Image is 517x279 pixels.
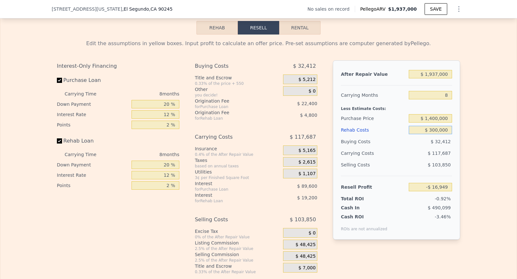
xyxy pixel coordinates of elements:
div: Carrying Time [65,89,107,99]
button: SAVE [425,3,447,15]
span: $ 32,412 [293,60,316,72]
button: Rehab [196,21,238,35]
div: Origination Fee [195,98,267,104]
span: $ 5,212 [298,77,315,83]
span: -3.46% [435,214,451,219]
label: Purchase Loan [57,75,129,86]
input: Rehab Loan [57,138,62,144]
div: Selling Costs [195,214,267,225]
span: $ 1,107 [298,171,315,177]
button: Resell [238,21,279,35]
span: $ 103,850 [428,162,451,167]
div: 8 months [109,149,179,160]
span: -0.92% [435,196,451,201]
div: Insurance [195,145,280,152]
input: Purchase Loan [57,78,62,83]
div: Total ROI [341,195,381,202]
span: $ 7,000 [298,265,315,271]
div: 0.4% of the After Repair Value [195,152,280,157]
div: Interest [195,180,267,187]
div: 2.5% of the After Repair Value [195,246,280,251]
button: Rental [279,21,321,35]
span: $1,937,000 [388,6,417,12]
div: Origination Fee [195,109,267,116]
div: you decide! [195,93,280,98]
div: Interest Rate [57,170,129,180]
div: Points [57,120,129,130]
div: Buying Costs [195,60,267,72]
span: $ 2,615 [298,159,315,165]
div: Carrying Costs [341,147,381,159]
div: Taxes [195,157,280,164]
span: $ 89,600 [297,184,317,189]
span: $ 32,412 [431,139,451,144]
div: Interest Rate [57,109,129,120]
div: 2.5% of the After Repair Value [195,258,280,263]
div: based on annual taxes [195,164,280,169]
div: Cash ROI [341,214,387,220]
span: $ 117,687 [428,151,451,156]
span: $ 48,425 [296,242,316,248]
div: Edit the assumptions in yellow boxes. Input profit to calculate an offer price. Pre-set assumptio... [57,40,460,47]
div: Listing Commission [195,240,280,246]
div: Points [57,180,129,191]
div: Excise Tax [195,228,280,234]
div: Cash In [341,204,381,211]
span: $ 0 [309,230,316,236]
div: Interest-Only Financing [57,60,179,72]
div: Rehab Costs [341,124,406,136]
span: , CA 90245 [149,6,173,12]
span: $ 5,165 [298,148,315,154]
div: Title and Escrow [195,263,280,269]
div: Interest [195,192,267,198]
div: Less Estimate Costs: [341,101,452,113]
span: $ 490,099 [428,205,451,210]
div: 0.33% of the After Repair Value [195,269,280,274]
span: Pellego ARV [360,6,388,12]
div: After Repair Value [341,68,406,80]
div: No sales on record [307,6,354,12]
div: Purchase Price [341,113,406,124]
div: Selling Costs [341,159,406,171]
span: $ 4,800 [300,113,317,118]
div: for Purchase Loan [195,104,267,109]
div: Selling Commission [195,251,280,258]
div: Carrying Months [341,89,406,101]
span: $ 103,850 [290,214,316,225]
button: Show Options [452,3,465,15]
span: $ 0 [309,88,316,94]
span: [STREET_ADDRESS][US_STATE] [52,6,122,12]
div: Carrying Time [65,149,107,160]
span: , El Segundo [122,6,173,12]
div: for Rehab Loan [195,198,267,204]
div: Buying Costs [341,136,406,147]
div: for Rehab Loan [195,116,267,121]
div: ROIs are not annualized [341,220,387,232]
span: $ 19,200 [297,195,317,200]
span: $ 22,400 [297,101,317,106]
span: $ 117,687 [290,131,316,143]
div: 0.33% of the price + 550 [195,81,280,86]
div: 8 months [109,89,179,99]
div: Title and Escrow [195,75,280,81]
div: Utilities [195,169,280,175]
div: Carrying Costs [195,131,267,143]
div: 3¢ per Finished Square Foot [195,175,280,180]
label: Rehab Loan [57,135,129,147]
div: Other [195,86,280,93]
div: Resell Profit [341,181,406,193]
span: $ 48,425 [296,254,316,259]
div: for Purchase Loan [195,187,267,192]
div: Down Payment [57,160,129,170]
div: 0% of the After Repair Value [195,234,280,240]
div: Down Payment [57,99,129,109]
